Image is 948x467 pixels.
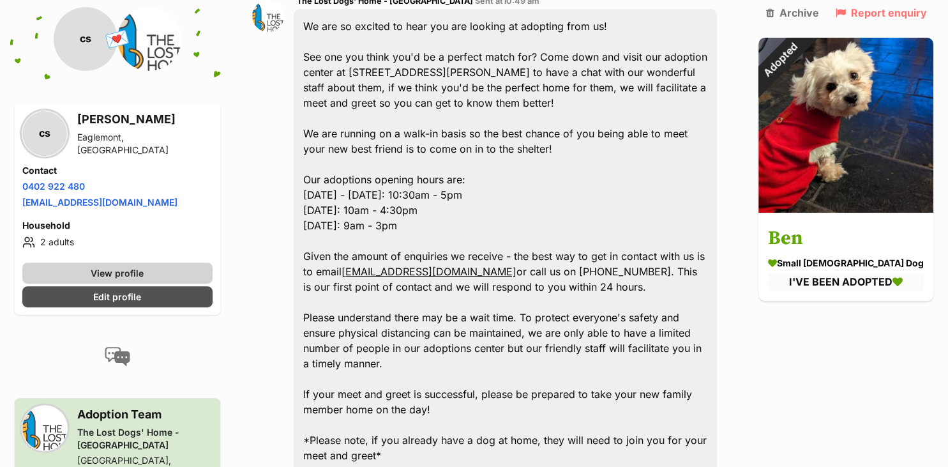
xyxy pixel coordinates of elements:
h3: Adoption Team [77,405,213,423]
img: The Lost Dogs' Home - North Melbourne profile pic [117,6,181,70]
div: cs [54,6,117,70]
a: [EMAIL_ADDRESS][DOMAIN_NAME] [22,196,177,207]
img: The Lost Dogs' Home - North Melbourne profile pic [22,405,67,450]
span: 💌 [103,25,132,52]
span: Edit profile [93,289,141,303]
div: Adopted [742,20,819,98]
a: View profile [22,262,213,283]
img: Ben [758,37,933,212]
div: The Lost Dogs' Home - [GEOGRAPHIC_DATA] [77,425,213,451]
span: View profile [91,266,144,279]
a: Report enquiry [835,6,926,18]
a: [EMAIL_ADDRESS][DOMAIN_NAME] [342,265,516,278]
a: Adopted [758,202,933,215]
a: Edit profile [22,286,213,307]
h3: [PERSON_NAME] [77,110,213,128]
img: conversation-icon-4a6f8262b818ee0b60e3300018af0b2d0b884aa5de6e9bcb8d3d4eeb1a70a7c4.svg [105,346,130,365]
a: 0402 922 480 [22,180,85,191]
h4: Household [22,218,213,231]
li: 2 adults [22,234,213,249]
a: Ben small [DEMOGRAPHIC_DATA] Dog I'VE BEEN ADOPTED [758,215,933,300]
div: small [DEMOGRAPHIC_DATA] Dog [768,256,924,270]
div: Eaglemont, [GEOGRAPHIC_DATA] [77,130,213,156]
div: cs [22,111,67,155]
h3: Ben [768,224,924,253]
h4: Contact [22,164,213,176]
a: Archive [765,6,818,18]
div: I'VE BEEN ADOPTED [768,273,924,291]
